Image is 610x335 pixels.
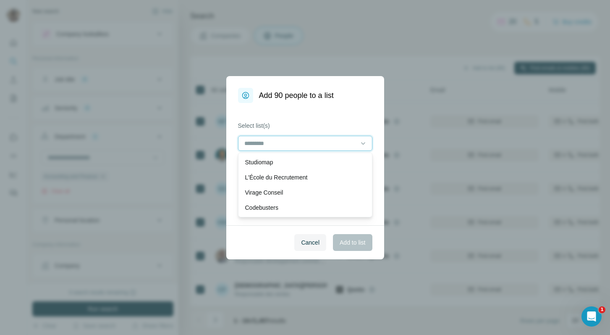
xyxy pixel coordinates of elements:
iframe: Intercom live chat [581,306,602,327]
span: Cancel [301,238,319,247]
label: Select list(s) [238,121,372,130]
span: 1 [599,306,605,313]
h1: Add 90 people to a list [259,90,334,101]
p: Virage Conseil [245,188,283,197]
p: Studiomap [245,158,273,166]
button: Cancel [294,234,326,251]
p: Codebusters [245,203,278,212]
p: L'École du Recrutement [245,173,308,182]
